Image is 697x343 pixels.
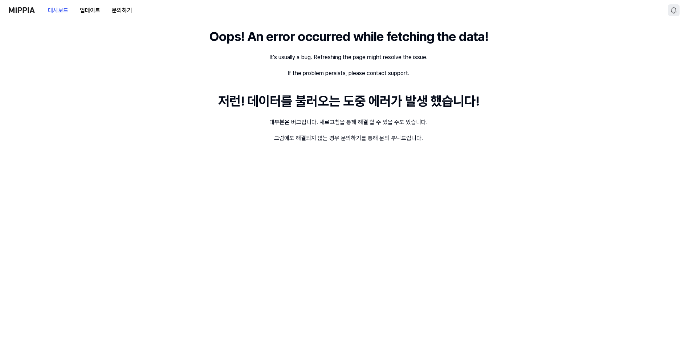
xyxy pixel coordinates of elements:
[288,69,409,78] div: If the problem persists, please contact support.
[209,28,488,46] div: Oops! An error occurred while fetching the data!
[269,118,428,127] div: 대부분은 버그입니다. 새로고침을 통해 해결 할 수 있을 수도 있습니다.
[74,3,106,18] button: 업데이트
[669,6,678,15] img: 알림
[74,0,106,20] a: 업데이트
[9,7,35,13] img: logo
[274,134,423,143] div: 그럼에도 해결되지 않는 경우 문의하기를 통해 문의 부탁드립니다.
[269,53,428,62] div: It's usually a bug. Refreshing the page might resolve the issue.
[106,3,138,18] button: 문의하기
[218,92,479,110] div: 저런! 데이터를 불러오는 도중 에러가 발생 했습니다!
[42,3,74,18] button: 대시보드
